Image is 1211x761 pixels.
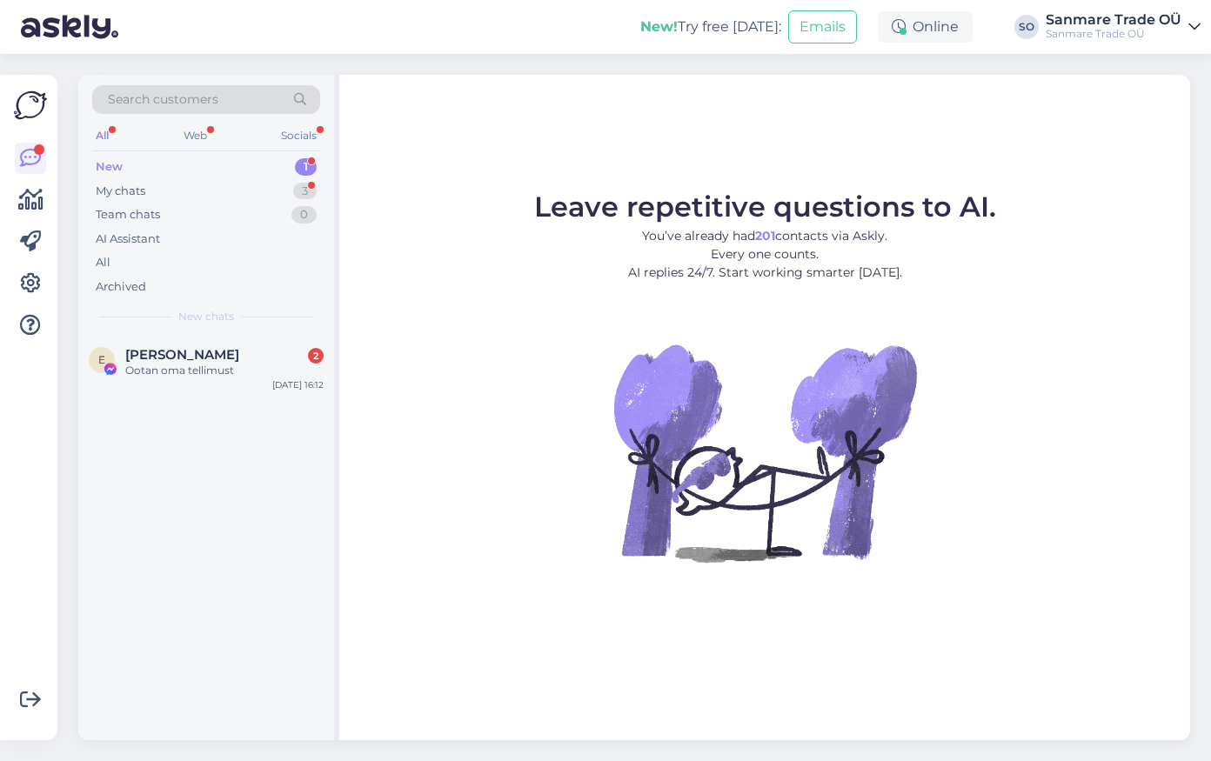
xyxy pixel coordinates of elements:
[291,206,317,224] div: 0
[96,254,110,271] div: All
[1014,15,1039,39] div: SO
[640,17,781,37] div: Try free [DATE]:
[14,89,47,122] img: Askly Logo
[96,183,145,200] div: My chats
[96,278,146,296] div: Archived
[180,124,211,147] div: Web
[608,296,921,609] img: No Chat active
[1046,13,1201,41] a: Sanmare Trade OÜSanmare Trade OÜ
[96,230,160,248] div: AI Assistant
[755,228,775,244] b: 201
[98,353,105,366] span: E
[293,183,317,200] div: 3
[96,158,123,176] div: New
[178,309,234,324] span: New chats
[308,348,324,364] div: 2
[1046,13,1181,27] div: Sanmare Trade OÜ
[534,190,996,224] span: Leave repetitive questions to AI.
[92,124,112,147] div: All
[788,10,857,43] button: Emails
[125,363,324,378] div: Ootan oma tellimust
[96,206,160,224] div: Team chats
[125,347,239,363] span: Egert Ivask
[878,11,973,43] div: Online
[1046,27,1181,41] div: Sanmare Trade OÜ
[278,124,320,147] div: Socials
[108,90,218,109] span: Search customers
[640,18,678,35] b: New!
[272,378,324,391] div: [DATE] 16:12
[534,227,996,282] p: You’ve already had contacts via Askly. Every one counts. AI replies 24/7. Start working smarter [...
[295,158,317,176] div: 1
